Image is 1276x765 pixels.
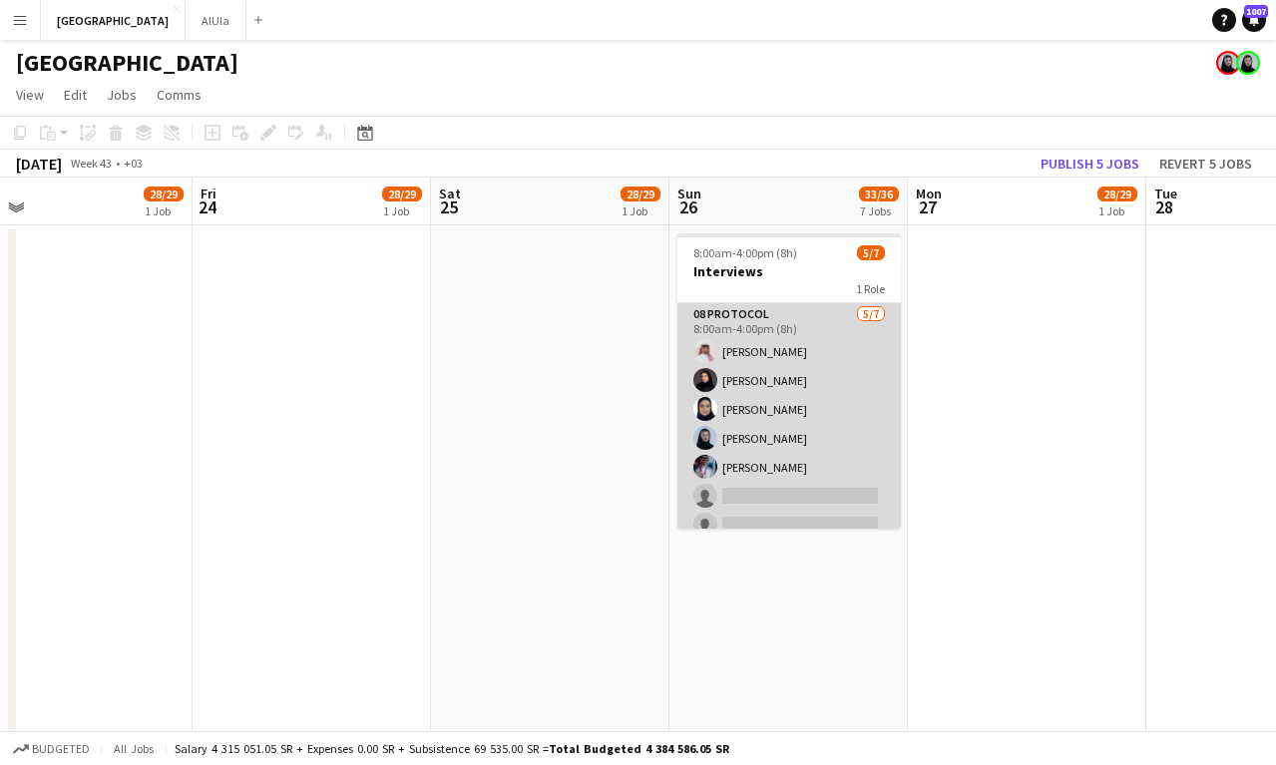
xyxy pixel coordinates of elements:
div: Salary 4 315 051.05 SR + Expenses 0.00 SR + Subsistence 69 535.00 SR = [175,741,729,756]
div: +03 [124,156,143,171]
span: Week 43 [66,156,116,171]
button: Publish 5 jobs [1033,151,1147,177]
div: 1 Job [622,203,659,218]
span: Edit [64,86,87,104]
app-job-card: 8:00am-4:00pm (8h)5/7Interviews1 Role08 Protocol5/78:00am-4:00pm (8h)[PERSON_NAME][PERSON_NAME][P... [677,233,901,529]
span: 8:00am-4:00pm (8h) [693,245,797,260]
button: AlUla [186,1,246,40]
div: 1 Job [1098,203,1136,218]
span: 33/36 [859,187,899,201]
a: View [8,82,52,108]
span: Fri [201,185,216,202]
span: 28/29 [382,187,422,201]
a: Jobs [99,82,145,108]
span: Total Budgeted 4 384 586.05 SR [549,741,729,756]
span: 26 [674,195,701,218]
app-card-role: 08 Protocol5/78:00am-4:00pm (8h)[PERSON_NAME][PERSON_NAME][PERSON_NAME][PERSON_NAME][PERSON_NAME] [677,303,901,545]
span: Mon [916,185,942,202]
span: Comms [157,86,202,104]
span: 5/7 [857,245,885,260]
h1: [GEOGRAPHIC_DATA] [16,48,238,78]
span: 24 [198,195,216,218]
a: Comms [149,82,210,108]
button: [GEOGRAPHIC_DATA] [41,1,186,40]
span: 28/29 [144,187,184,201]
div: 1 Job [383,203,421,218]
div: 7 Jobs [860,203,898,218]
h3: Interviews [677,262,901,280]
span: Jobs [107,86,137,104]
span: 1007 [1244,5,1268,18]
span: View [16,86,44,104]
a: Edit [56,82,95,108]
app-user-avatar: Deemah Bin Hayan [1236,51,1260,75]
span: All jobs [110,741,158,756]
span: 28/29 [621,187,660,201]
a: 1007 [1242,8,1266,32]
span: Sat [439,185,461,202]
div: [DATE] [16,154,62,174]
app-user-avatar: Deemah Bin Hayan [1216,51,1240,75]
button: Budgeted [10,738,93,760]
span: Budgeted [32,742,90,756]
span: 28/29 [1097,187,1137,201]
span: Tue [1154,185,1177,202]
button: Revert 5 jobs [1151,151,1260,177]
span: Sun [677,185,701,202]
div: 1 Job [145,203,183,218]
span: 1 Role [856,281,885,296]
span: 28 [1151,195,1177,218]
span: 27 [913,195,942,218]
span: 25 [436,195,461,218]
